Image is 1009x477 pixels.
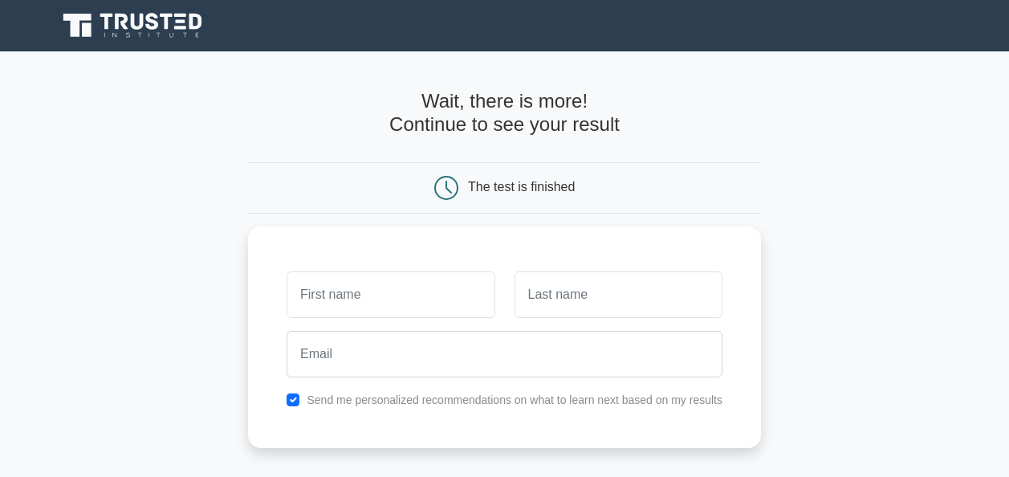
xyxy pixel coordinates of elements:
input: First name [287,271,494,318]
input: Email [287,331,722,377]
div: The test is finished [468,180,575,194]
h4: Wait, there is more! Continue to see your result [248,90,761,137]
input: Last name [515,271,722,318]
label: Send me personalized recommendations on what to learn next based on my results [307,393,722,406]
